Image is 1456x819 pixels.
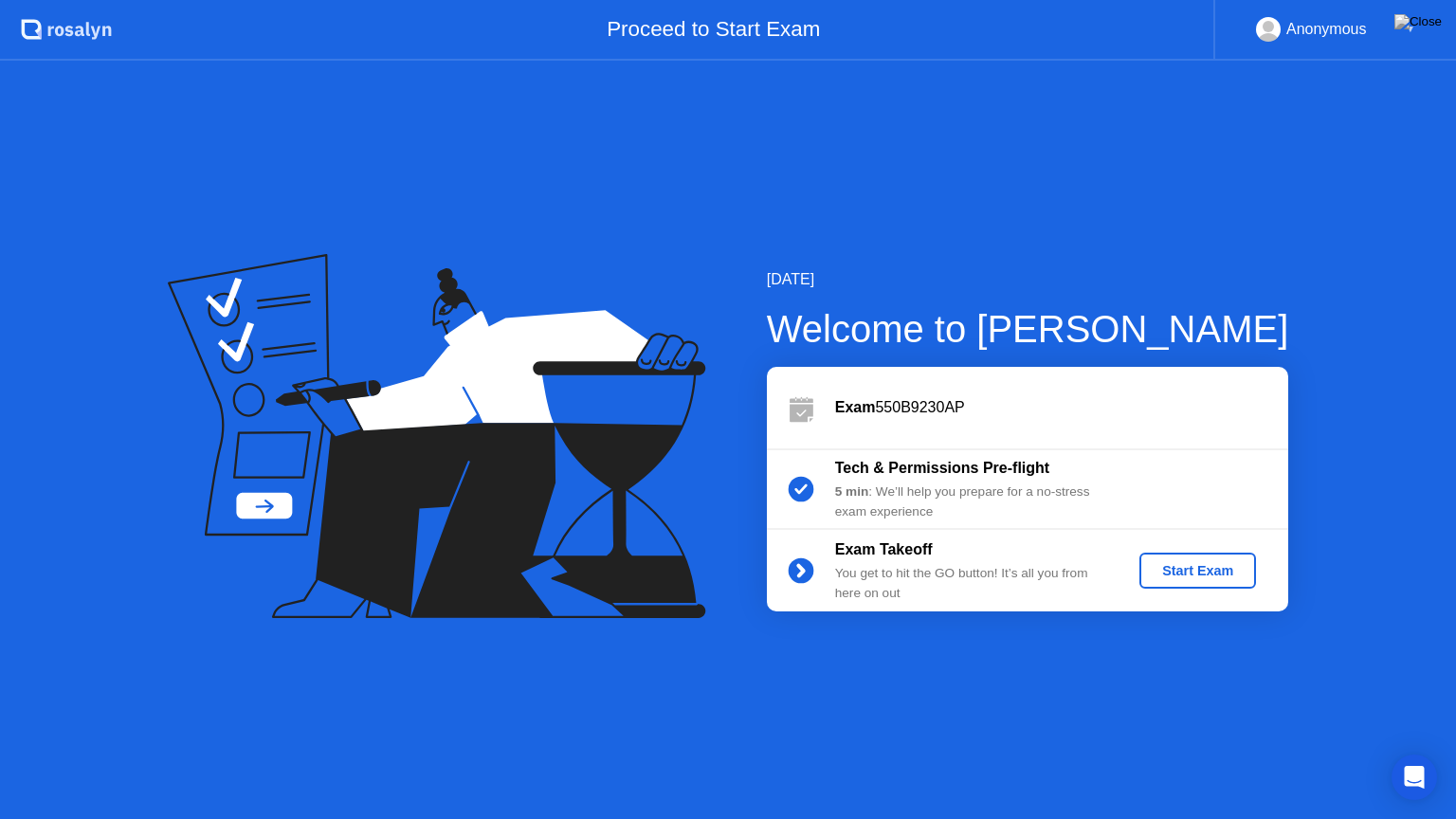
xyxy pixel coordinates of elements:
div: 550B9230AP [835,396,1288,419]
div: [DATE] [767,268,1289,291]
b: 5 min [835,484,869,499]
img: Close [1394,14,1442,29]
button: Start Exam [1139,553,1256,589]
div: You get to hit the GO button! It’s all you from here on out [835,564,1108,603]
b: Tech & Permissions Pre-flight [835,460,1049,476]
div: Start Exam [1147,563,1248,578]
b: Exam Takeoff [835,541,933,557]
b: Exam [835,399,876,415]
div: Open Intercom Messenger [1392,755,1437,800]
div: Welcome to [PERSON_NAME] [767,300,1289,357]
div: : We’ll help you prepare for a no-stress exam experience [835,482,1108,521]
div: Anonymous [1286,17,1367,42]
